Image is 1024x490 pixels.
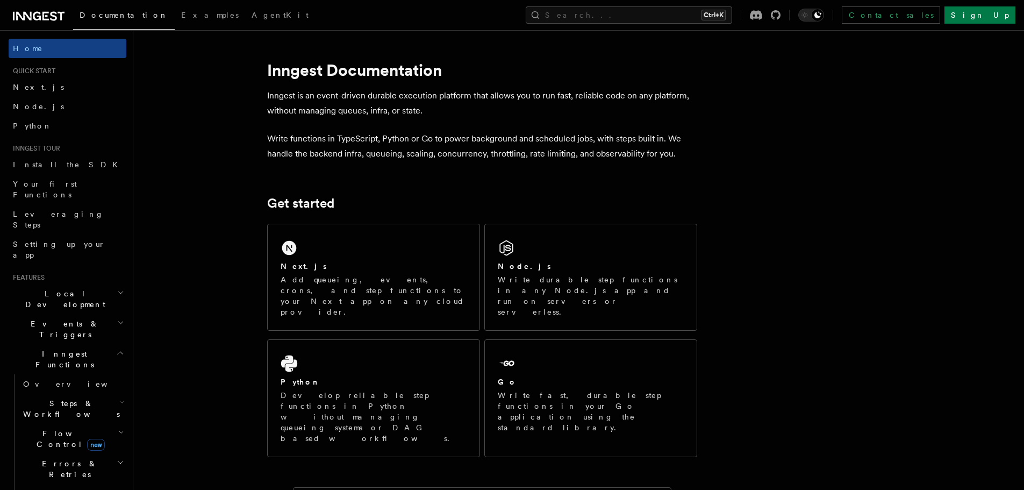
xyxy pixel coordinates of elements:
[13,210,104,229] span: Leveraging Steps
[13,83,64,91] span: Next.js
[484,339,697,457] a: GoWrite fast, durable step functions in your Go application using the standard library.
[19,458,117,480] span: Errors & Retries
[9,155,126,174] a: Install the SDK
[9,273,45,282] span: Features
[87,439,105,451] span: new
[701,10,726,20] kbd: Ctrl+K
[19,428,118,450] span: Flow Control
[9,144,60,153] span: Inngest tour
[281,274,467,317] p: Add queueing, events, crons, and step functions to your Next app on any cloud provider.
[484,224,697,331] a: Node.jsWrite durable step functions in any Node.js app and run on servers or serverless.
[267,224,480,331] a: Next.jsAdd queueing, events, crons, and step functions to your Next app on any cloud provider.
[498,390,684,433] p: Write fast, durable step functions in your Go application using the standard library.
[267,339,480,457] a: PythonDevelop reliable step functions in Python without managing queueing systems or DAG based wo...
[80,11,168,19] span: Documentation
[19,424,126,454] button: Flow Controlnew
[13,122,52,130] span: Python
[9,318,117,340] span: Events & Triggers
[9,204,126,235] a: Leveraging Steps
[498,377,517,387] h2: Go
[13,43,43,54] span: Home
[181,11,239,19] span: Examples
[9,39,126,58] a: Home
[9,77,126,97] a: Next.js
[267,60,697,80] h1: Inngest Documentation
[526,6,732,24] button: Search...Ctrl+K
[9,97,126,116] a: Node.js
[267,196,334,211] a: Get started
[9,235,126,265] a: Setting up your app
[19,374,126,394] a: Overview
[13,240,105,259] span: Setting up your app
[13,102,64,111] span: Node.js
[73,3,175,30] a: Documentation
[175,3,245,29] a: Examples
[245,3,315,29] a: AgentKit
[9,344,126,374] button: Inngest Functions
[19,454,126,484] button: Errors & Retries
[842,6,940,24] a: Contact sales
[9,67,55,75] span: Quick start
[9,284,126,314] button: Local Development
[498,274,684,317] p: Write durable step functions in any Node.js app and run on servers or serverless.
[19,398,120,420] span: Steps & Workflows
[9,349,116,370] span: Inngest Functions
[9,288,117,310] span: Local Development
[498,261,551,272] h2: Node.js
[798,9,824,22] button: Toggle dark mode
[9,116,126,136] a: Python
[13,160,124,169] span: Install the SDK
[944,6,1015,24] a: Sign Up
[281,261,327,272] h2: Next.js
[13,180,77,199] span: Your first Functions
[281,390,467,444] p: Develop reliable step functions in Python without managing queueing systems or DAG based workflows.
[267,88,697,118] p: Inngest is an event-driven durable execution platform that allows you to run fast, reliable code ...
[9,314,126,344] button: Events & Triggers
[281,377,320,387] h2: Python
[23,380,134,388] span: Overview
[252,11,309,19] span: AgentKit
[19,394,126,424] button: Steps & Workflows
[267,131,697,161] p: Write functions in TypeScript, Python or Go to power background and scheduled jobs, with steps bu...
[9,174,126,204] a: Your first Functions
